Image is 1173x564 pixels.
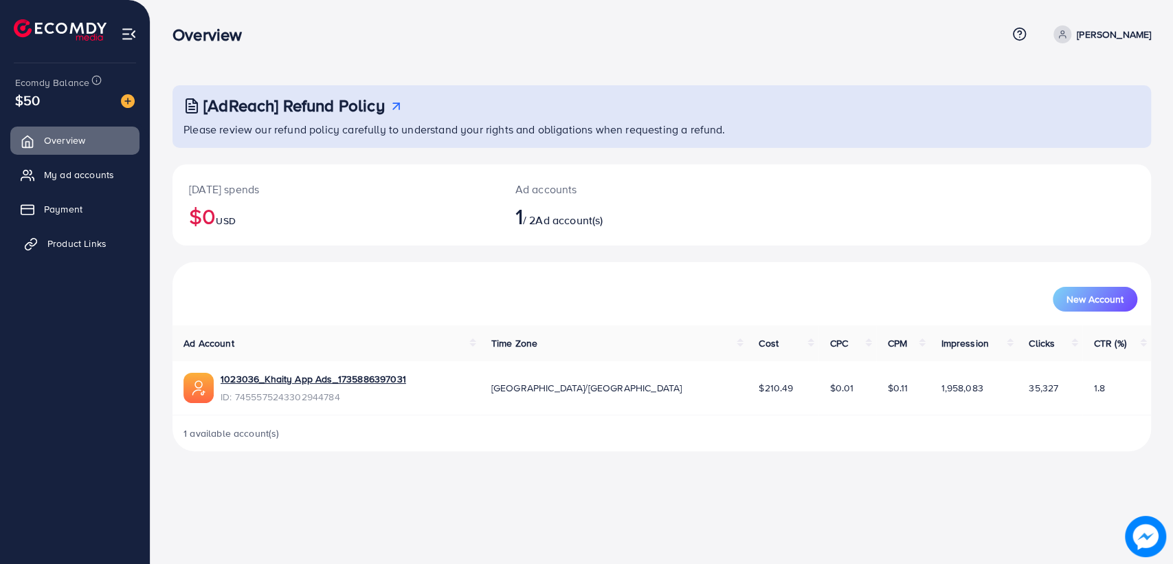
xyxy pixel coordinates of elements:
span: Ad account(s) [535,213,603,228]
span: $210.49 [759,381,793,395]
img: ic-ads-acc.e4c84228.svg [183,373,214,403]
span: Cost [759,336,779,350]
span: $50 [15,90,40,110]
span: CPC [829,336,847,350]
span: CTR (%) [1093,336,1126,350]
span: [GEOGRAPHIC_DATA]/[GEOGRAPHIC_DATA] [491,381,682,395]
p: Please review our refund policy carefully to understand your rights and obligations when requesti... [183,121,1143,138]
a: 1023036_Khaity App Ads_1735886397031 [221,372,406,386]
img: image [1125,516,1166,557]
p: [DATE] spends [189,181,482,197]
span: 35,327 [1029,381,1058,395]
button: New Account [1053,287,1137,312]
p: Ad accounts [515,181,727,197]
span: Clicks [1029,336,1055,350]
span: Payment [44,202,82,216]
span: My ad accounts [44,168,114,182]
span: Overview [44,133,85,147]
h3: Overview [172,25,253,45]
span: Product Links [47,237,107,250]
h2: / 2 [515,203,727,229]
h2: $0 [189,203,482,229]
a: Payment [10,195,139,223]
span: 1,958,083 [941,381,983,395]
span: Time Zone [491,336,537,350]
span: 1.8 [1093,381,1104,395]
img: menu [121,26,137,42]
span: CPM [887,336,906,350]
span: ID: 7455575243302944784 [221,390,406,404]
span: $0.11 [887,381,908,395]
span: 1 available account(s) [183,426,280,440]
a: Product Links [10,230,139,257]
span: $0.01 [829,381,853,395]
a: [PERSON_NAME] [1048,25,1151,43]
span: Ad Account [183,336,234,350]
span: 1 [515,200,523,232]
img: image [121,94,135,108]
span: USD [216,214,235,228]
a: My ad accounts [10,161,139,188]
p: [PERSON_NAME] [1077,26,1151,43]
a: Overview [10,127,139,154]
span: New Account [1066,294,1124,304]
img: logo [14,19,107,41]
span: Ecomdy Balance [15,76,89,89]
h3: [AdReach] Refund Policy [203,96,385,116]
span: Impression [941,336,989,350]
